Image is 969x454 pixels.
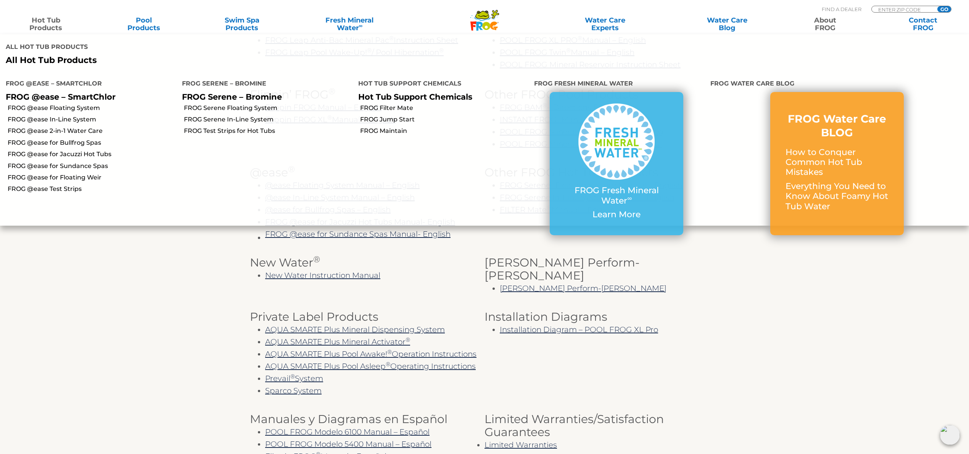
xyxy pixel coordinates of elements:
p: Learn More [565,210,668,220]
h3: Installation Diagrams [484,310,719,323]
a: FROG @ease Floating System [8,104,176,112]
p: Find A Dealer [822,6,861,13]
h3: Private Label Products [250,310,484,323]
p: FROG Fresh Mineral Water [565,186,668,206]
h3: [PERSON_NAME] Perform-[PERSON_NAME] [484,256,719,282]
a: FROG Serene Floating System [184,104,353,112]
a: FROG Water Care BLOG How to Conquer Common Hot Tub Mistakes Everything You Need to Know About Foa... [786,112,889,215]
a: POOL FROG Modelo 5400 Manual – Español [265,439,431,449]
a: Swim SpaProducts [204,16,280,32]
p: How to Conquer Common Hot Tub Mistakes [786,147,889,178]
a: AQUA SMARTE Plus Mineral Dispensing System [265,325,445,334]
p: FROG Serene – Bromine [182,92,347,102]
a: FROG Serene In-Line System [184,115,353,124]
h3: Manuales y Diagramas en Español [250,413,484,426]
a: FROG Maintain [360,127,529,135]
p: Everything You Need to Know About Foamy Hot Tub Water [786,181,889,212]
sup: ® [290,373,295,380]
h4: FROG Serene – Bromine [182,77,347,92]
h4: FROG Water Care Blog [710,77,963,92]
a: FROG @ease Test Strips [8,185,176,193]
h4: Hot Tub Support Chemicals [358,77,523,92]
a: Fresh MineralWater∞ [302,16,397,32]
h3: New Water [250,256,484,269]
a: Sparco System [265,386,322,395]
sup: ® [313,254,320,265]
h4: All Hot Tub Products [6,40,479,55]
sup: ® [387,348,392,355]
p: FROG @ease – SmartChlor [6,92,171,102]
sup: ® [406,336,410,343]
a: AQUA SMARTE Plus Pool Awake!®Operation Instructions [265,349,476,359]
a: New Water Instruction Manual [265,271,380,280]
sup: ∞ [359,23,363,29]
a: AQUA SMARTE Plus Mineral Activator® [265,337,410,346]
a: FROG @ease for Floating Weir [8,173,176,182]
a: FROG @ease for Bullfrog Spas [8,139,176,147]
a: FROG @ease In-Line System [8,115,176,124]
h4: FROG Fresh Mineral Water [534,77,699,92]
a: FROG Jump Start [360,115,529,124]
a: POOL FROG Modelo 6100 Manual – Español [265,427,430,436]
a: AboutFROG [787,16,863,32]
h4: FROG @ease – SmartChlor [6,77,171,92]
a: FROG @ease for Sundance Spas [8,162,176,170]
a: FROG Fresh Mineral Water∞ Learn More [565,103,668,223]
a: Installation Diagram – POOL FROGXL Pro [500,325,658,334]
a: FROG Filter Mate [360,104,529,112]
sup: ® [386,360,390,368]
h3: FROG Water Care BLOG [786,112,889,140]
a: AQUA SMARTE Plus Pool Asleep®Operating Instructions [265,362,476,371]
input: GO [937,6,951,12]
a: Water CareBlog [689,16,765,32]
a: PoolProducts [106,16,182,32]
a: Hot TubProducts [8,16,84,32]
img: openIcon [940,425,960,445]
a: Water CareExperts [543,16,667,32]
a: FROG @ease 2-in-1 Water Care [8,127,176,135]
a: All Hot Tub Products [6,55,479,65]
a: Prevail®System [265,374,323,383]
a: FROG @ease for Sundance Spas Manual- English [265,229,451,239]
input: Zip Code Form [877,6,929,13]
a: FROG @ease for Jacuzzi Hot Tubs [8,150,176,158]
sup: ∞ [627,194,632,202]
a: ContactFROG [885,16,961,32]
h3: Limited Warranties/Satisfaction Guarantees [250,413,719,439]
a: Limited Warranties [484,440,557,449]
a: [PERSON_NAME] Perform-[PERSON_NAME] [500,284,666,293]
p: Hot Tub Support Chemicals [358,92,523,102]
a: FROG Test Strips for Hot Tubs [184,127,353,135]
